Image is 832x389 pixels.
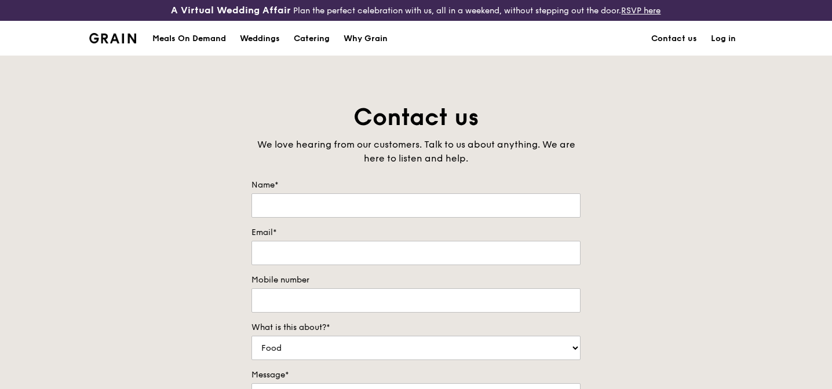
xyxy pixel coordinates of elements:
[251,369,581,381] label: Message*
[251,102,581,133] h1: Contact us
[152,21,226,56] div: Meals On Demand
[251,179,581,191] label: Name*
[644,21,704,56] a: Contact us
[138,5,693,16] div: Plan the perfect celebration with us, all in a weekend, without stepping out the door.
[89,20,136,55] a: GrainGrain
[287,21,337,56] a: Catering
[240,21,280,56] div: Weddings
[337,21,395,56] a: Why Grain
[344,21,388,56] div: Why Grain
[704,21,743,56] a: Log in
[251,138,581,166] div: We love hearing from our customers. Talk to us about anything. We are here to listen and help.
[621,6,661,16] a: RSVP here
[171,5,291,16] h3: A Virtual Wedding Affair
[251,227,581,238] label: Email*
[89,33,136,43] img: Grain
[251,322,581,333] label: What is this about?*
[233,21,287,56] a: Weddings
[294,21,330,56] div: Catering
[251,274,581,286] label: Mobile number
